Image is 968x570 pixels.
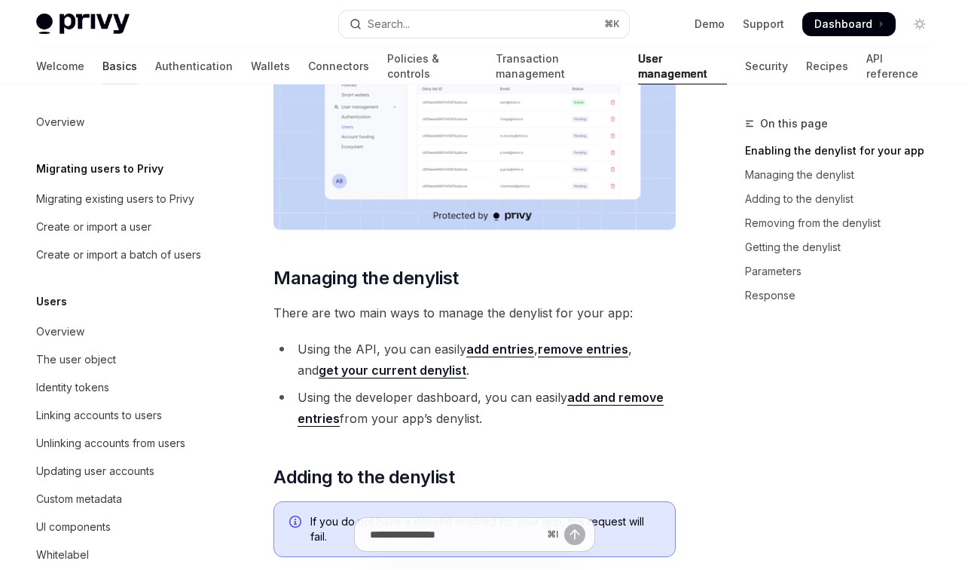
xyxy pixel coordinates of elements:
a: Linking accounts to users [24,402,217,429]
span: On this page [760,115,828,133]
a: Adding to the denylist [745,187,944,211]
span: ⌘ K [604,18,620,30]
a: Custom metadata [24,486,217,513]
a: Parameters [745,259,944,283]
div: Whitelabel [36,546,89,564]
div: Overview [36,113,84,131]
div: Overview [36,323,84,341]
div: Linking accounts to users [36,406,162,424]
a: Connectors [308,48,369,84]
li: Using the developer dashboard, you can easily from your app’s denylist. [273,387,676,429]
span: Adding to the denylist [273,465,454,489]
a: API reference [866,48,932,84]
button: Toggle dark mode [908,12,932,36]
a: Authentication [155,48,233,84]
a: Identity tokens [24,374,217,401]
span: There are two main ways to manage the denylist for your app: [273,302,676,323]
a: The user object [24,346,217,373]
h5: Migrating users to Privy [36,160,163,178]
button: Open search [339,11,630,38]
div: Unlinking accounts from users [36,434,185,452]
a: remove entries [538,342,628,357]
a: Create or import a user [24,213,217,241]
span: Dashboard [814,17,872,32]
a: Overview [24,109,217,136]
a: Recipes [806,48,848,84]
a: Whitelabel [24,541,217,568]
a: Enabling the denylist for your app [745,139,944,163]
a: Managing the denylist [745,163,944,187]
div: Custom metadata [36,490,122,508]
img: light logo [36,14,130,35]
a: UI components [24,513,217,541]
a: Overview [24,318,217,345]
div: Updating user accounts [36,462,154,480]
a: Support [743,17,784,32]
a: Welcome [36,48,84,84]
a: Unlinking accounts from users [24,430,217,457]
div: Identity tokens [36,378,109,397]
a: Updating user accounts [24,458,217,485]
a: Dashboard [802,12,896,36]
div: The user object [36,351,116,369]
a: Removing from the denylist [745,211,944,235]
a: User management [638,48,727,84]
input: Ask a question... [370,518,541,551]
div: Create or import a user [36,218,151,236]
a: Migrating existing users to Privy [24,185,217,213]
div: Search... [368,15,410,33]
a: Getting the denylist [745,235,944,259]
a: Basics [102,48,137,84]
h5: Users [36,293,67,311]
div: UI components [36,518,111,536]
a: add entries [466,342,534,357]
a: Policies & controls [387,48,478,84]
div: Migrating existing users to Privy [36,190,194,208]
div: Create or import a batch of users [36,246,201,264]
a: get your current denylist [319,363,466,378]
span: Managing the denylist [273,266,458,290]
a: Create or import a batch of users [24,241,217,268]
li: Using the API, you can easily , , and . [273,339,676,381]
button: Send message [564,524,585,545]
a: Wallets [251,48,290,84]
a: Security [745,48,788,84]
a: Transaction management [496,48,620,84]
a: Demo [695,17,725,32]
a: Response [745,283,944,308]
